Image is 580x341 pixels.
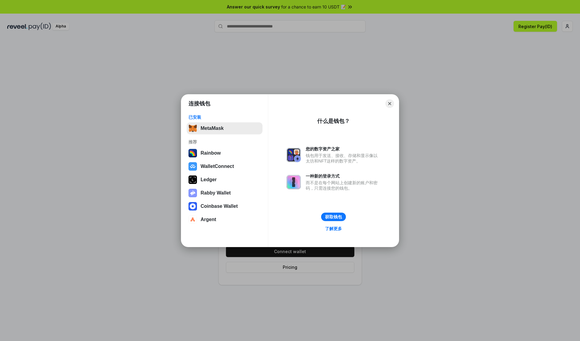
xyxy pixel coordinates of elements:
[325,226,342,231] div: 了解更多
[187,214,263,226] button: Argent
[201,164,234,169] div: WalletConnect
[187,147,263,159] button: Rainbow
[188,189,197,197] img: svg+xml,%3Csvg%20xmlns%3D%22http%3A%2F%2Fwww.w3.org%2F2000%2Fsvg%22%20fill%3D%22none%22%20viewBox...
[201,177,217,182] div: Ledger
[187,187,263,199] button: Rabby Wallet
[325,214,342,220] div: 获取钱包
[385,99,394,108] button: Close
[201,126,224,131] div: MetaMask
[187,174,263,186] button: Ledger
[188,124,197,133] img: svg+xml,%3Csvg%20fill%3D%22none%22%20height%3D%2233%22%20viewBox%3D%220%200%2035%2033%22%20width%...
[201,190,231,196] div: Rabby Wallet
[201,150,221,156] div: Rainbow
[188,215,197,224] img: svg+xml,%3Csvg%20width%3D%2228%22%20height%3D%2228%22%20viewBox%3D%220%200%2028%2028%22%20fill%3D...
[188,149,197,157] img: svg+xml,%3Csvg%20width%3D%22120%22%20height%3D%22120%22%20viewBox%3D%220%200%20120%20120%22%20fil...
[188,162,197,171] img: svg+xml,%3Csvg%20width%3D%2228%22%20height%3D%2228%22%20viewBox%3D%220%200%2028%2028%22%20fill%3D...
[306,173,381,179] div: 一种新的登录方式
[306,153,381,164] div: 钱包用于发送、接收、存储和显示像以太坊和NFT这样的数字资产。
[201,217,216,222] div: Argent
[187,160,263,172] button: WalletConnect
[201,204,238,209] div: Coinbase Wallet
[317,117,350,125] div: 什么是钱包？
[187,200,263,212] button: Coinbase Wallet
[306,146,381,152] div: 您的数字资产之家
[321,213,346,221] button: 获取钱包
[306,180,381,191] div: 而不是在每个网站上创建新的账户和密码，只需连接您的钱包。
[188,100,210,107] h1: 连接钱包
[188,175,197,184] img: svg+xml,%3Csvg%20xmlns%3D%22http%3A%2F%2Fwww.w3.org%2F2000%2Fsvg%22%20width%3D%2228%22%20height%3...
[188,202,197,211] img: svg+xml,%3Csvg%20width%3D%2228%22%20height%3D%2228%22%20viewBox%3D%220%200%2028%2028%22%20fill%3D...
[188,139,261,145] div: 推荐
[188,114,261,120] div: 已安装
[187,122,263,134] button: MetaMask
[321,225,346,233] a: 了解更多
[286,148,301,162] img: svg+xml,%3Csvg%20xmlns%3D%22http%3A%2F%2Fwww.w3.org%2F2000%2Fsvg%22%20fill%3D%22none%22%20viewBox...
[286,175,301,189] img: svg+xml,%3Csvg%20xmlns%3D%22http%3A%2F%2Fwww.w3.org%2F2000%2Fsvg%22%20fill%3D%22none%22%20viewBox...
